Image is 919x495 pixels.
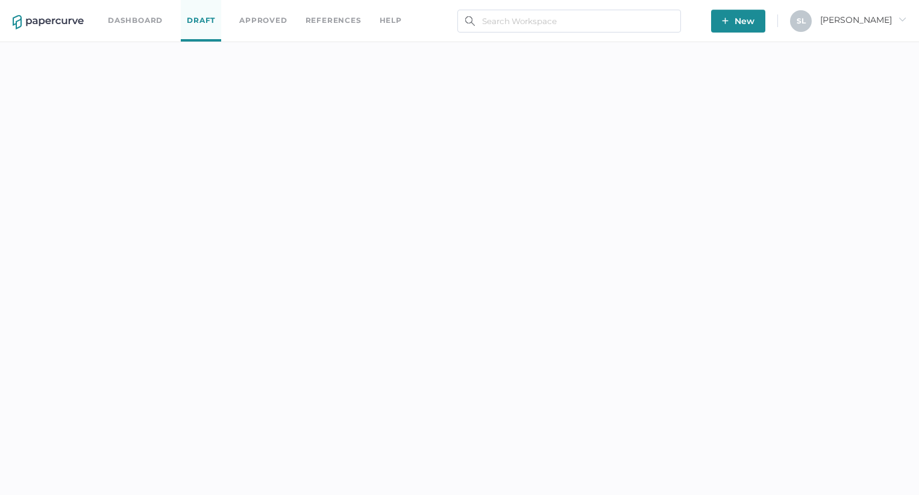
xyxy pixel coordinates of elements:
img: papercurve-logo-colour.7244d18c.svg [13,15,84,30]
a: Dashboard [108,14,163,27]
input: Search Workspace [457,10,681,33]
img: plus-white.e19ec114.svg [722,17,729,24]
div: help [380,14,402,27]
span: S L [797,16,806,25]
i: arrow_right [898,15,906,23]
a: Approved [239,14,287,27]
button: New [711,10,765,33]
img: search.bf03fe8b.svg [465,16,475,26]
span: New [722,10,754,33]
a: References [306,14,362,27]
span: [PERSON_NAME] [820,14,906,25]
